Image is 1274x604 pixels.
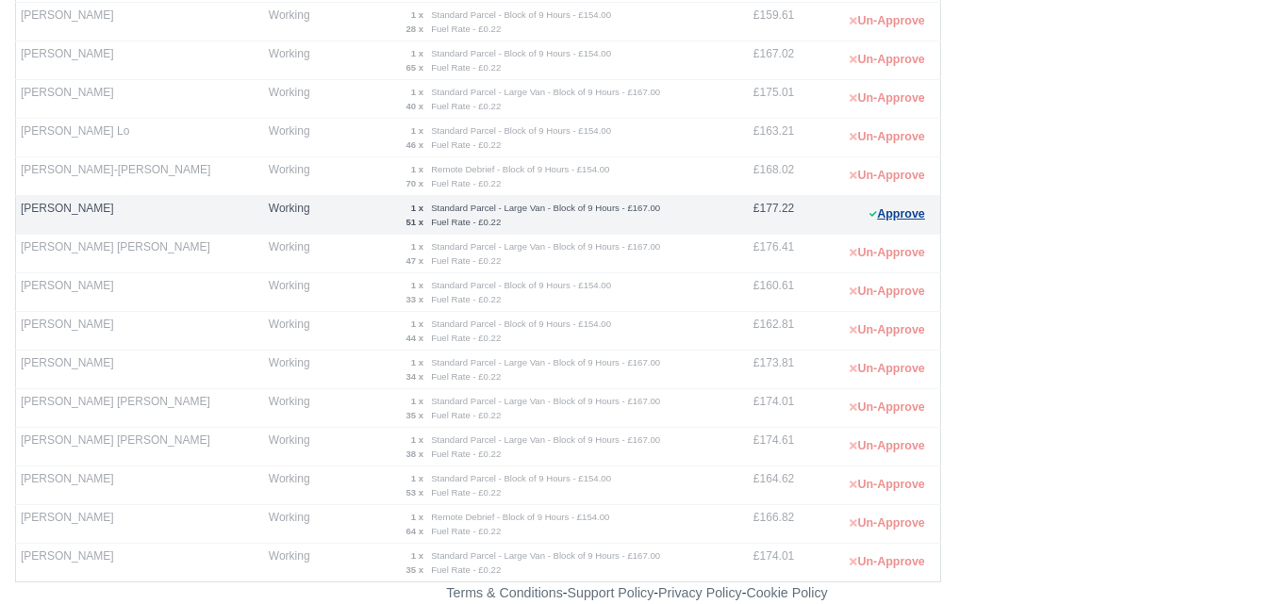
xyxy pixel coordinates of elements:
[709,466,799,505] td: £164.62
[431,87,660,97] small: Standard Parcel - Large Van - Block of 9 Hours - £167.00
[839,123,935,151] button: Un-Approve
[431,241,660,252] small: Standard Parcel - Large Van - Block of 9 Hours - £167.00
[405,371,423,382] strong: 34 x
[100,582,1175,604] div: - - -
[431,48,611,58] small: Standard Parcel - Block of 9 Hours - £154.00
[839,548,935,576] button: Un-Approve
[568,585,654,600] a: Support Policy
[411,48,423,58] strong: 1 x
[431,371,501,382] small: Fuel Rate - £0.22
[264,312,327,351] td: Working
[431,410,501,420] small: Fuel Rate - £0.22
[405,178,423,188] strong: 70 x
[431,125,611,136] small: Standard Parcel - Block of 9 Hours - £154.00
[264,80,327,119] td: Working
[411,434,423,445] strong: 1 x
[16,312,264,351] td: [PERSON_NAME]
[431,526,501,536] small: Fuel Rate - £0.22
[411,241,423,252] strong: 1 x
[746,585,827,600] a: Cookie Policy
[709,312,799,351] td: £162.81
[709,389,799,428] td: £174.01
[405,449,423,459] strong: 38 x
[405,526,423,536] strong: 64 x
[839,510,935,537] button: Un-Approve
[16,273,264,312] td: [PERSON_NAME]
[1180,514,1274,604] iframe: Chat Widget
[411,164,423,174] strong: 1 x
[405,564,423,575] strong: 35 x
[431,564,501,575] small: Fuel Rate - £0.22
[431,550,660,561] small: Standard Parcel - Large Van - Block of 9 Hours - £167.00
[839,46,935,73] button: Un-Approve
[264,544,327,582] td: Working
[839,8,935,35] button: Un-Approve
[431,164,609,174] small: Remote Debrief - Block of 9 Hours - £154.00
[16,428,264,466] td: [PERSON_NAME] [PERSON_NAME]
[431,434,660,445] small: Standard Parcel - Large Van - Block of 9 Hours - £167.00
[405,333,423,343] strong: 44 x
[839,317,935,344] button: Un-Approve
[658,585,742,600] a: Privacy Policy
[709,351,799,389] td: £173.81
[431,178,501,188] small: Fuel Rate - £0.22
[16,466,264,505] td: [PERSON_NAME]
[839,162,935,189] button: Un-Approve
[264,157,327,196] td: Working
[411,125,423,136] strong: 1 x
[264,119,327,157] td: Working
[16,3,264,41] td: [PERSON_NAME]
[16,119,264,157] td: [PERSON_NAME] Lo
[709,428,799,466] td: £174.61
[405,217,423,227] strong: 51 x
[859,201,935,228] button: Approve
[405,255,423,266] strong: 47 x
[709,273,799,312] td: £160.61
[405,139,423,150] strong: 46 x
[264,389,327,428] td: Working
[405,487,423,498] strong: 53 x
[411,87,423,97] strong: 1 x
[16,196,264,235] td: [PERSON_NAME]
[16,544,264,582] td: [PERSON_NAME]
[411,357,423,367] strong: 1 x
[16,80,264,119] td: [PERSON_NAME]
[264,466,327,505] td: Working
[709,119,799,157] td: £163.21
[431,217,501,227] small: Fuel Rate - £0.22
[405,62,423,73] strong: 65 x
[16,505,264,544] td: [PERSON_NAME]
[709,235,799,273] td: £176.41
[839,355,935,383] button: Un-Approve
[411,280,423,290] strong: 1 x
[411,396,423,406] strong: 1 x
[431,203,660,213] small: Standard Parcel - Large Van - Block of 9 Hours - £167.00
[431,101,501,111] small: Fuel Rate - £0.22
[264,351,327,389] td: Working
[264,3,327,41] td: Working
[709,41,799,80] td: £167.02
[446,585,562,600] a: Terms & Conditions
[16,389,264,428] td: [PERSON_NAME] [PERSON_NAME]
[709,196,799,235] td: £177.22
[431,280,611,290] small: Standard Parcel - Block of 9 Hours - £154.00
[405,101,423,111] strong: 40 x
[839,278,935,305] button: Un-Approve
[16,157,264,196] td: [PERSON_NAME]-[PERSON_NAME]
[411,203,423,213] strong: 1 x
[264,428,327,466] td: Working
[411,473,423,483] strong: 1 x
[431,318,611,329] small: Standard Parcel - Block of 9 Hours - £154.00
[431,255,501,266] small: Fuel Rate - £0.22
[431,473,611,483] small: Standard Parcel - Block of 9 Hours - £154.00
[264,196,327,235] td: Working
[264,235,327,273] td: Working
[431,62,501,73] small: Fuel Rate - £0.22
[431,333,501,343] small: Fuel Rate - £0.22
[405,410,423,420] strong: 35 x
[16,351,264,389] td: [PERSON_NAME]
[411,512,423,522] strong: 1 x
[431,294,501,304] small: Fuel Rate - £0.22
[431,512,609,522] small: Remote Debrief - Block of 9 Hours - £154.00
[709,157,799,196] td: £168.02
